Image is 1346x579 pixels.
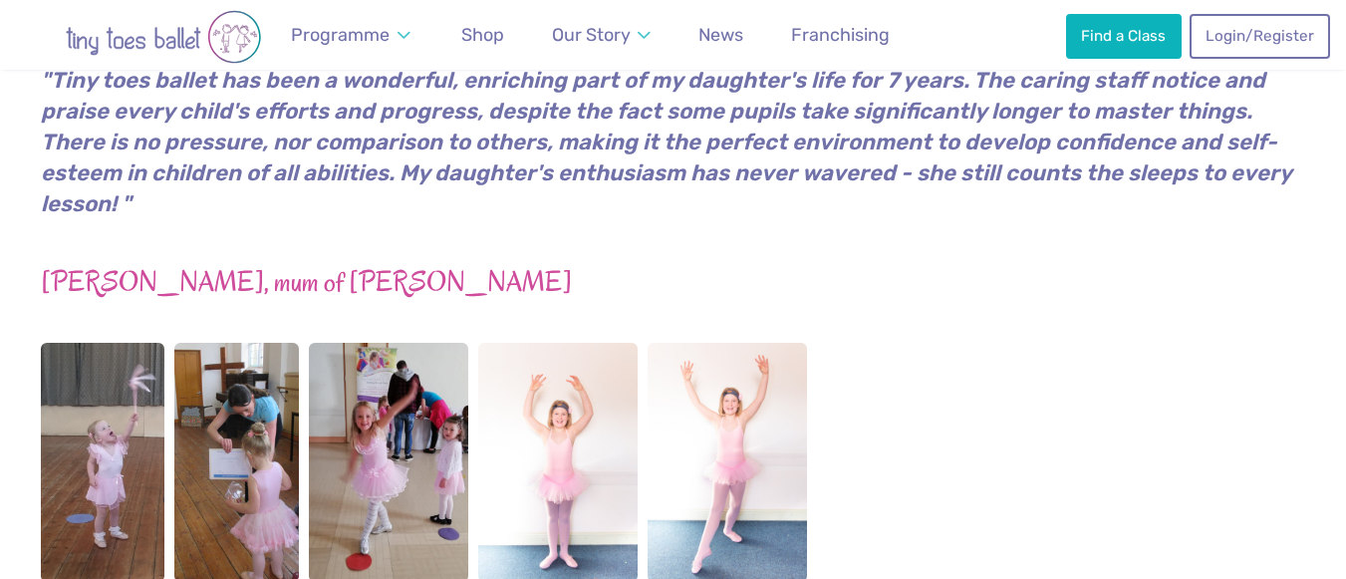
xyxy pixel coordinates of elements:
[24,10,303,64] img: tiny toes ballet
[552,24,631,45] span: Our Story
[41,264,1306,301] h3: [PERSON_NAME], mum of [PERSON_NAME]
[698,24,743,45] span: News
[543,13,661,58] a: Our Story
[461,24,504,45] span: Shop
[452,13,513,58] a: Shop
[1066,14,1182,58] a: Find a Class
[791,24,890,45] span: Franchising
[1190,14,1329,58] a: Login/Register
[782,13,899,58] a: Franchising
[291,24,390,45] span: Programme
[41,67,1291,217] em: "Tiny toes ballet has been a wonderful, enriching part of my daughter's life for 7 years. The car...
[282,13,419,58] a: Programme
[689,13,752,58] a: News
